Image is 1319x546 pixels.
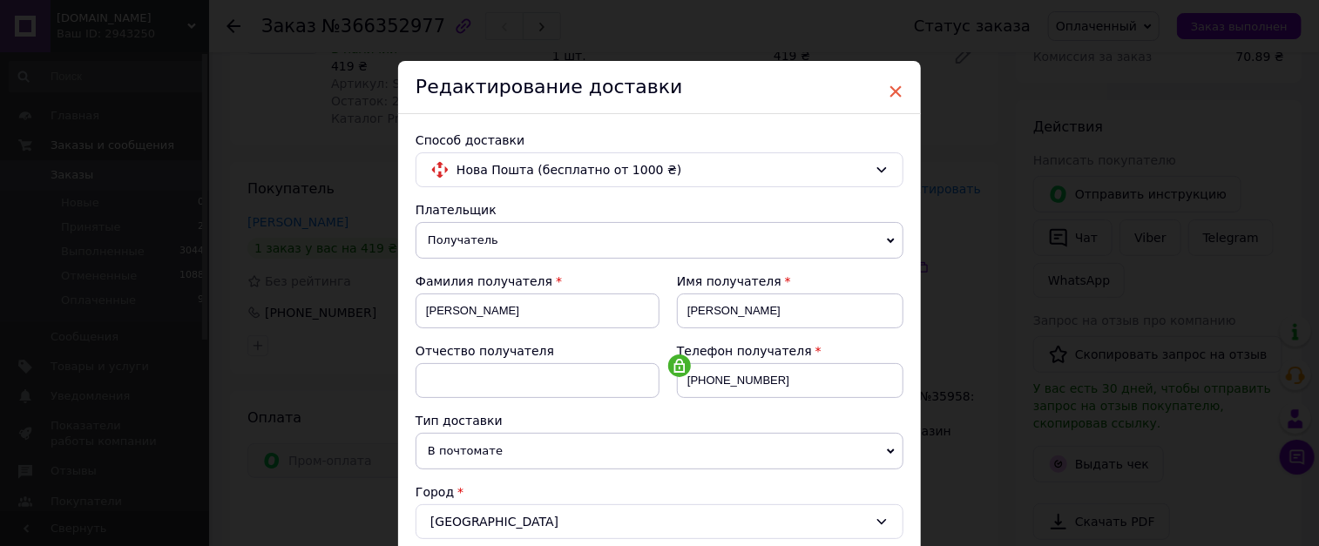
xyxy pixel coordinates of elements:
[677,274,781,288] span: Имя получателя
[416,344,554,358] span: Отчество получателя
[677,344,812,358] span: Телефон получателя
[416,504,903,539] div: [GEOGRAPHIC_DATA]
[398,61,921,114] div: Редактирование доставки
[416,483,903,501] div: Город
[416,433,903,469] span: В почтомате
[416,222,903,259] span: Получатель
[416,414,503,428] span: Тип доставки
[457,160,868,179] span: Нова Пошта (бесплатно от 1000 ₴)
[416,203,497,217] span: Плательщик
[416,131,903,149] div: Способ доставки
[416,274,552,288] span: Фамилия получателя
[888,77,903,106] span: ×
[677,363,903,398] input: +380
